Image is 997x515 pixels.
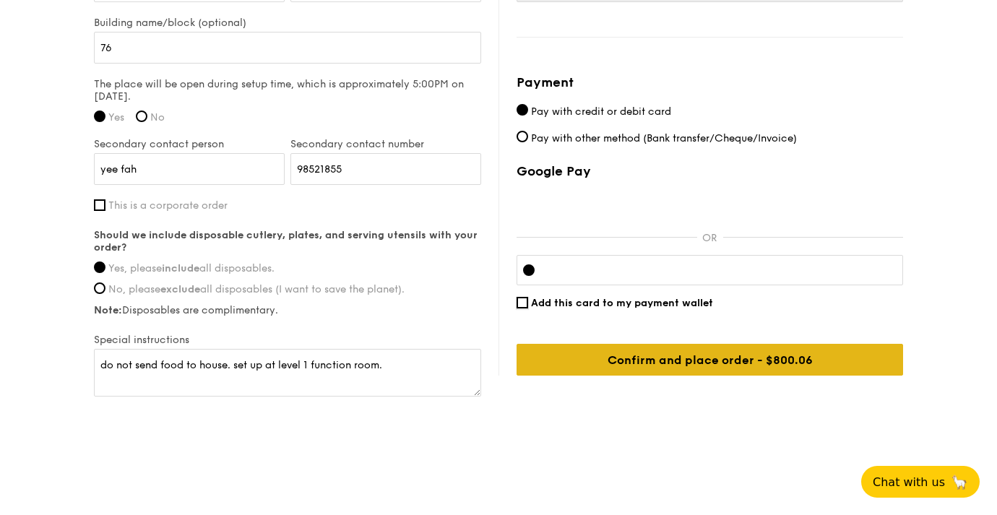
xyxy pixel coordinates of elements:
strong: exclude [160,283,200,295]
strong: include [162,262,199,274]
span: Pay with credit or debit card [531,105,671,118]
input: Pay with other method (Bank transfer/Cheque/Invoice) [517,131,528,142]
strong: Should we include disposable cutlery, plates, and serving utensils with your order? [94,229,478,254]
input: Yes [94,111,105,122]
strong: Note: [94,304,122,316]
label: Disposables are complimentary. [94,304,481,316]
input: No [136,111,147,122]
span: No [150,111,165,124]
h4: Payment [517,72,903,92]
span: No, please all disposables (I want to save the planet). [108,283,405,295]
label: Google Pay [517,163,903,179]
span: Add this card to my payment wallet [531,297,713,309]
label: Building name/block (optional) [94,17,481,29]
span: This is a corporate order [108,199,228,212]
input: Pay with credit or debit card [517,104,528,116]
p: OR [697,232,723,244]
label: Secondary contact person [94,138,285,150]
iframe: Secure payment button frame [517,188,903,220]
button: Chat with us🦙 [861,466,980,498]
span: 🦙 [951,474,968,490]
input: No, pleaseexcludeall disposables (I want to save the planet). [94,282,105,294]
label: Special instructions [94,334,481,346]
span: Yes, please all disposables. [108,262,275,274]
label: Secondary contact number [290,138,481,150]
span: Chat with us [873,475,945,489]
label: The place will be open during setup time, which is approximately 5:00PM on [DATE]. [94,78,481,103]
iframe: Secure card payment input frame [546,264,897,276]
span: Yes [108,111,124,124]
input: This is a corporate order [94,199,105,211]
input: Yes, pleaseincludeall disposables. [94,261,105,273]
span: Pay with other method (Bank transfer/Cheque/Invoice) [531,132,797,144]
input: Confirm and place order - $800.06 [517,344,903,376]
